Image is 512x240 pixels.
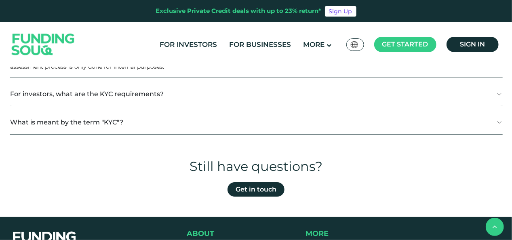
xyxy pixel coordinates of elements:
span: Sign in [460,40,485,48]
a: Sign in [447,37,499,52]
img: SA Flag [351,41,358,48]
button: back [486,218,504,236]
img: Logo [4,24,83,65]
div: About [152,229,249,238]
a: Get in touch [228,182,284,197]
div: Exclusive Private Credit deals with up to 23% return* [156,6,322,16]
span: Get started [382,40,428,48]
span: More [303,40,324,48]
button: For investors, what are the KYC requirements? [10,82,503,106]
a: For Investors [158,38,219,51]
a: Sign Up [325,6,356,17]
button: What is meant by the term "KYC"? [10,110,503,134]
a: For Businesses [227,38,293,51]
div: Still have questions? [10,157,503,176]
span: More [306,229,329,238]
